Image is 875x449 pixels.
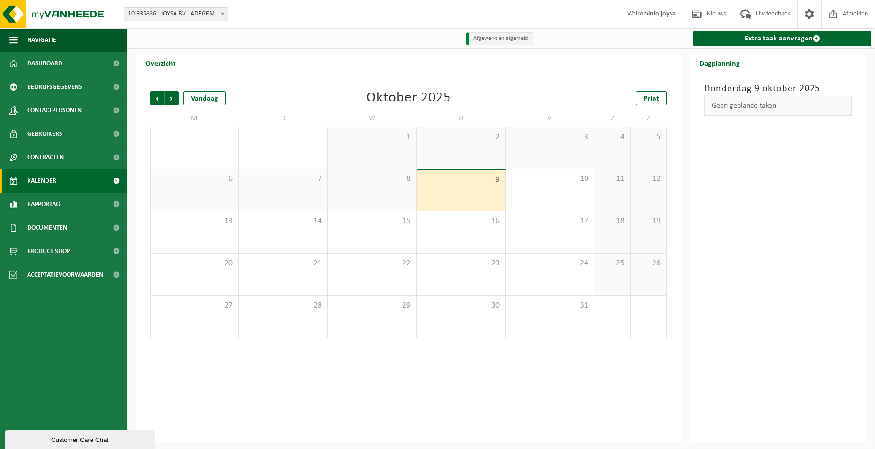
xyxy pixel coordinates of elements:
[333,216,411,226] span: 15
[599,132,625,142] span: 4
[635,216,662,226] span: 19
[421,258,500,269] span: 23
[599,216,625,226] span: 18
[643,95,659,102] span: Print
[243,216,322,226] span: 14
[506,110,594,127] td: V
[631,110,667,127] td: Z
[155,258,234,269] span: 20
[243,301,322,311] span: 28
[328,110,417,127] td: W
[165,91,179,105] span: Volgende
[510,258,589,269] span: 24
[155,174,234,184] span: 6
[690,54,749,72] h2: Dagplanning
[27,216,67,240] span: Documenten
[693,31,871,46] a: Extra taak aanvragen
[704,82,852,96] h3: Donderdag 9 oktober 2025
[421,175,500,185] span: 9
[243,258,322,269] span: 21
[333,258,411,269] span: 22
[27,240,70,263] span: Product Shop
[635,132,662,142] span: 5
[5,428,157,449] iframe: chat widget
[136,54,185,72] h2: Overzicht
[599,258,625,269] span: 25
[510,301,589,311] span: 31
[150,91,164,105] span: Vorige
[27,263,103,286] span: Acceptatievoorwaarden
[421,132,500,142] span: 2
[510,174,589,184] span: 10
[417,110,505,127] td: D
[183,91,226,105] div: Vandaag
[635,258,662,269] span: 26
[421,216,500,226] span: 16
[636,91,667,105] a: Print
[27,75,82,99] span: Bedrijfsgegevens
[27,169,56,193] span: Kalender
[333,132,411,142] span: 1
[333,174,411,184] span: 8
[27,99,82,122] span: Contactpersonen
[635,174,662,184] span: 12
[594,110,631,127] td: Z
[243,174,322,184] span: 7
[27,122,62,146] span: Gebruikers
[648,10,676,17] strong: info joysa
[599,174,625,184] span: 11
[366,91,451,105] div: Oktober 2025
[510,216,589,226] span: 17
[510,132,589,142] span: 3
[27,28,56,52] span: Navigatie
[421,301,500,311] span: 30
[704,96,852,116] div: Geen geplande taken
[239,110,327,127] td: D
[155,301,234,311] span: 27
[333,301,411,311] span: 29
[124,8,228,21] span: 10-935836 - JOYSA BV - ADEGEM
[27,146,64,169] span: Contracten
[124,7,228,21] span: 10-935836 - JOYSA BV - ADEGEM
[27,193,63,216] span: Rapportage
[27,52,62,75] span: Dashboard
[150,110,239,127] td: M
[466,32,533,45] li: Afgewerkt en afgemeld
[155,216,234,226] span: 13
